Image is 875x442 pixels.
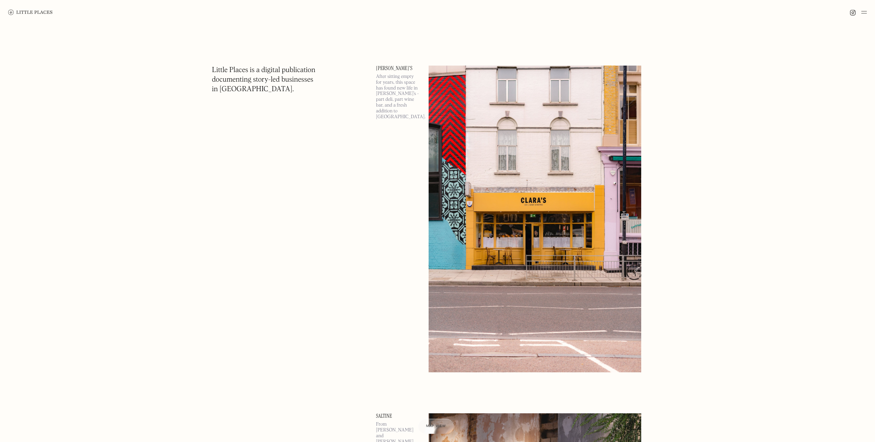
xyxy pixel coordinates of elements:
[376,74,420,120] p: After sitting empty for years, this space has found new life in [PERSON_NAME]’s - part deli, part...
[376,66,420,71] a: [PERSON_NAME]'s
[212,66,315,94] h1: Little Places is a digital publication documenting story-led businesses in [GEOGRAPHIC_DATA].
[426,424,446,428] span: Map view
[418,419,454,434] a: Map view
[376,413,420,419] a: Saltine
[429,66,641,372] img: Clara's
